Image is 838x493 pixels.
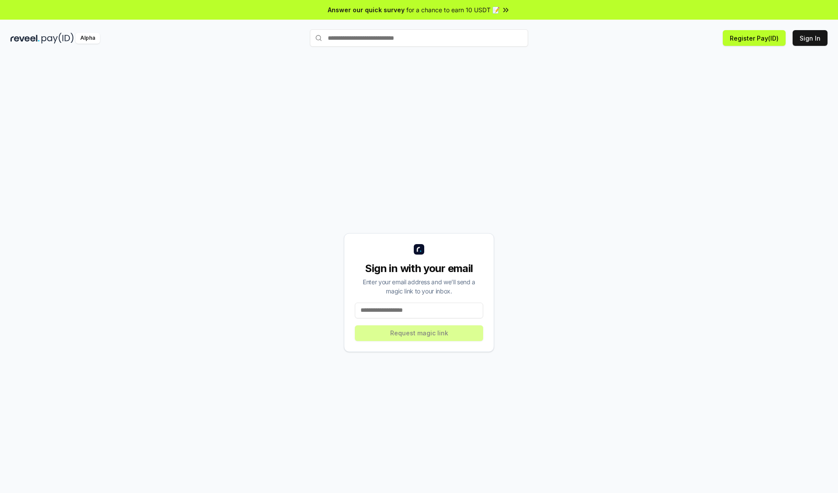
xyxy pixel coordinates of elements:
button: Register Pay(ID) [723,30,786,46]
img: logo_small [414,244,424,255]
div: Enter your email address and we’ll send a magic link to your inbox. [355,277,483,296]
img: pay_id [41,33,74,44]
span: Answer our quick survey [328,5,405,14]
button: Sign In [793,30,828,46]
img: reveel_dark [10,33,40,44]
div: Alpha [76,33,100,44]
span: for a chance to earn 10 USDT 📝 [406,5,500,14]
div: Sign in with your email [355,262,483,276]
